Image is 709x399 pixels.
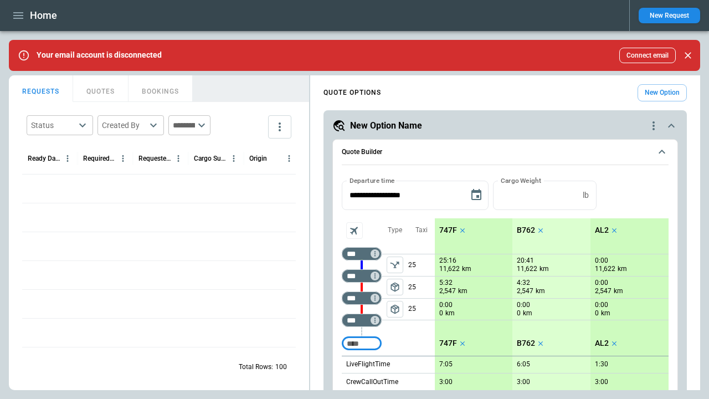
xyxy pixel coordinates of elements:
[465,184,487,206] button: Choose date, selected date is Sep 18, 2025
[517,287,533,296] p: 2,547
[342,291,382,305] div: Too short
[439,309,443,318] p: 0
[517,226,535,235] p: B762
[415,226,428,235] p: Taxi
[389,304,400,315] span: package_2
[517,360,530,369] p: 6:05
[439,264,460,274] p: 11,622
[138,155,171,162] div: Requested Route
[342,149,382,156] h6: Quote Builder
[517,301,530,309] p: 0:00
[619,48,676,63] button: Connect email
[517,309,521,318] p: 0
[517,279,530,287] p: 4:32
[517,339,535,348] p: B762
[583,191,589,200] p: lb
[37,50,162,60] p: Your email account is disconnected
[595,257,608,265] p: 0:00
[73,75,129,102] button: QUOTES
[540,264,549,274] p: km
[601,309,610,318] p: km
[171,151,186,166] button: Requested Route column menu
[387,257,403,273] span: Type of sector
[389,282,400,293] span: package_2
[517,257,534,265] p: 20:41
[595,301,608,309] p: 0:00
[387,301,403,318] span: Type of sector
[342,314,382,327] div: Too short
[614,287,623,296] p: km
[439,339,457,348] p: 747F
[445,309,455,318] p: km
[439,301,453,309] p: 0:00
[346,360,390,369] p: LiveFlightTime
[408,277,435,298] p: 25
[60,151,75,166] button: Ready Date & Time (UTC) column menu
[639,8,700,23] button: New Request
[458,287,467,296] p: km
[680,43,696,68] div: dismiss
[227,151,241,166] button: Cargo Summary column menu
[342,269,382,283] div: Too short
[595,339,609,348] p: AL2
[595,309,599,318] p: 0
[194,155,227,162] div: Cargo Summary
[30,9,57,22] h1: Home
[439,279,453,287] p: 5:32
[342,337,382,350] div: Too short
[595,226,609,235] p: AL2
[439,257,456,265] p: 25:16
[116,151,130,166] button: Required Date & Time (UTC) column menu
[387,301,403,318] button: left aligned
[275,362,287,372] p: 100
[408,299,435,320] p: 25
[342,247,382,260] div: Too short
[323,90,381,95] h4: QUOTE OPTIONS
[618,264,627,274] p: km
[102,120,146,131] div: Created By
[517,378,530,386] p: 3:00
[332,119,678,132] button: New Option Namequote-option-actions
[680,48,696,63] button: Close
[439,378,453,386] p: 3:00
[408,254,435,276] p: 25
[239,362,273,372] p: Total Rows:
[387,257,403,273] button: left aligned
[439,287,456,296] p: 2,547
[638,84,687,101] button: New Option
[595,264,615,274] p: 11,622
[388,226,402,235] p: Type
[83,155,116,162] div: Required Date & Time (UTC)
[28,155,60,162] div: Ready Date & Time (UTC)
[9,75,73,102] button: REQUESTS
[647,119,660,132] div: quote-option-actions
[268,115,291,139] button: more
[129,75,193,102] button: BOOKINGS
[462,264,471,274] p: km
[595,279,608,287] p: 0:00
[439,360,453,369] p: 7:05
[31,120,75,131] div: Status
[517,264,537,274] p: 11,622
[350,176,395,185] label: Departure time
[346,377,398,387] p: CrewCallOutTime
[523,309,532,318] p: km
[282,151,296,166] button: Origin column menu
[387,279,403,295] span: Type of sector
[342,140,669,165] button: Quote Builder
[536,287,545,296] p: km
[501,176,541,185] label: Cargo Weight
[249,155,267,162] div: Origin
[595,360,608,369] p: 1:30
[595,287,612,296] p: 2,547
[350,120,422,132] h5: New Option Name
[346,222,363,239] span: Aircraft selection
[387,279,403,295] button: left aligned
[595,378,608,386] p: 3:00
[439,226,457,235] p: 747F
